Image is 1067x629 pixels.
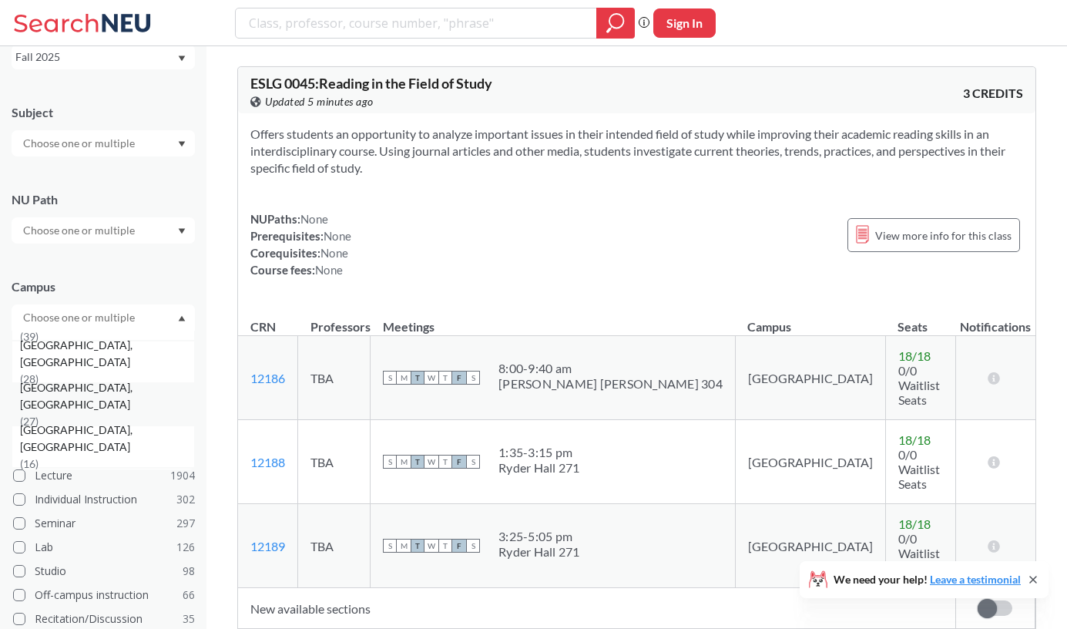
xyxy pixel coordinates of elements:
td: [GEOGRAPHIC_DATA] [735,504,885,588]
span: M [397,371,411,385]
span: ( 16 ) [20,457,39,470]
div: Ryder Hall 271 [498,544,580,560]
span: 18 / 18 [898,516,931,531]
span: T [438,455,452,469]
svg: magnifying glass [606,12,625,34]
td: [GEOGRAPHIC_DATA] [735,336,885,420]
div: 1:35 - 3:15 pm [498,445,580,460]
span: [GEOGRAPHIC_DATA], [GEOGRAPHIC_DATA] [20,337,194,371]
th: Meetings [371,303,736,336]
div: Fall 2025Dropdown arrow [12,45,195,69]
span: ( 27 ) [20,415,39,428]
span: View more info for this class [875,226,1012,245]
span: S [383,455,397,469]
span: None [300,212,328,226]
span: T [411,455,424,469]
a: 12189 [250,539,285,553]
label: Off-campus instruction [13,585,195,605]
a: 12188 [250,455,285,469]
div: NU Path [12,191,195,208]
span: None [324,229,351,243]
td: [GEOGRAPHIC_DATA] [735,420,885,504]
div: Dropdown arrow [12,130,195,156]
div: 8:00 - 9:40 am [498,361,723,376]
div: [PERSON_NAME] [PERSON_NAME] 304 [498,376,723,392]
label: Recitation/Discussion [13,609,195,629]
svg: Dropdown arrow [178,141,186,147]
span: 98 [183,563,195,580]
label: Lab [13,537,195,557]
svg: Dropdown arrow [178,315,186,321]
span: S [466,455,480,469]
span: S [383,371,397,385]
a: 12186 [250,371,285,385]
div: Dropdown arrow[GEOGRAPHIC_DATA](2066)Online(684)No campus, no room needed(361)[GEOGRAPHIC_DATA], ... [12,304,195,331]
span: T [411,539,424,553]
div: NUPaths: Prerequisites: Corequisites: Course fees: [250,210,351,278]
span: 297 [176,515,195,532]
label: Seminar [13,513,195,533]
span: W [424,371,438,385]
span: W [424,539,438,553]
button: Sign In [653,8,716,38]
span: M [397,539,411,553]
td: New available sections [238,588,955,629]
span: None [315,263,343,277]
svg: Dropdown arrow [178,228,186,234]
span: 126 [176,539,195,556]
span: [GEOGRAPHIC_DATA], [GEOGRAPHIC_DATA] [20,379,194,413]
span: 1904 [170,467,195,484]
span: 0/0 Waitlist Seats [898,447,940,491]
label: Lecture [13,466,195,486]
span: We need your help! [834,574,1021,585]
span: F [452,371,466,385]
label: Studio [13,561,195,581]
span: T [411,371,424,385]
div: 3:25 - 5:05 pm [498,529,580,544]
div: Subject [12,104,195,121]
th: Campus [735,303,885,336]
span: 3 CREDITS [963,85,1023,102]
input: Choose one or multiple [15,134,145,153]
span: M [397,455,411,469]
div: Dropdown arrow [12,217,195,244]
span: S [383,539,397,553]
td: TBA [298,420,371,504]
span: T [438,539,452,553]
svg: Dropdown arrow [178,55,186,62]
span: 0/0 Waitlist Seats [898,531,940,575]
span: 18 / 18 [898,348,931,363]
span: S [466,539,480,553]
span: 0/0 Waitlist Seats [898,363,940,407]
label: Individual Instruction [13,489,195,510]
span: S [466,371,480,385]
span: 35 [183,610,195,627]
span: [GEOGRAPHIC_DATA], [GEOGRAPHIC_DATA] [20,422,194,456]
div: CRN [250,318,276,335]
span: 66 [183,587,195,604]
a: Leave a testimonial [930,573,1021,586]
input: Class, professor, course number, "phrase" [247,10,586,36]
span: F [452,539,466,553]
div: Campus [12,278,195,295]
section: Offers students an opportunity to analyze important issues in their intended field of study while... [250,126,1023,177]
span: ( 28 ) [20,372,39,385]
div: Ryder Hall 271 [498,460,580,476]
span: T [438,371,452,385]
span: 302 [176,491,195,508]
span: W [424,455,438,469]
div: magnifying glass [596,8,635,39]
input: Choose one or multiple [15,308,145,327]
div: Fall 2025 [15,49,176,66]
input: Choose one or multiple [15,221,145,240]
th: Seats [885,303,955,336]
span: None [320,246,348,260]
span: Updated 5 minutes ago [265,93,374,110]
span: 18 / 18 [898,432,931,447]
th: Notifications [955,303,1035,336]
span: ESLG 0045 : Reading in the Field of Study [250,75,492,92]
span: F [452,455,466,469]
th: Professors [298,303,371,336]
td: TBA [298,504,371,588]
td: TBA [298,336,371,420]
